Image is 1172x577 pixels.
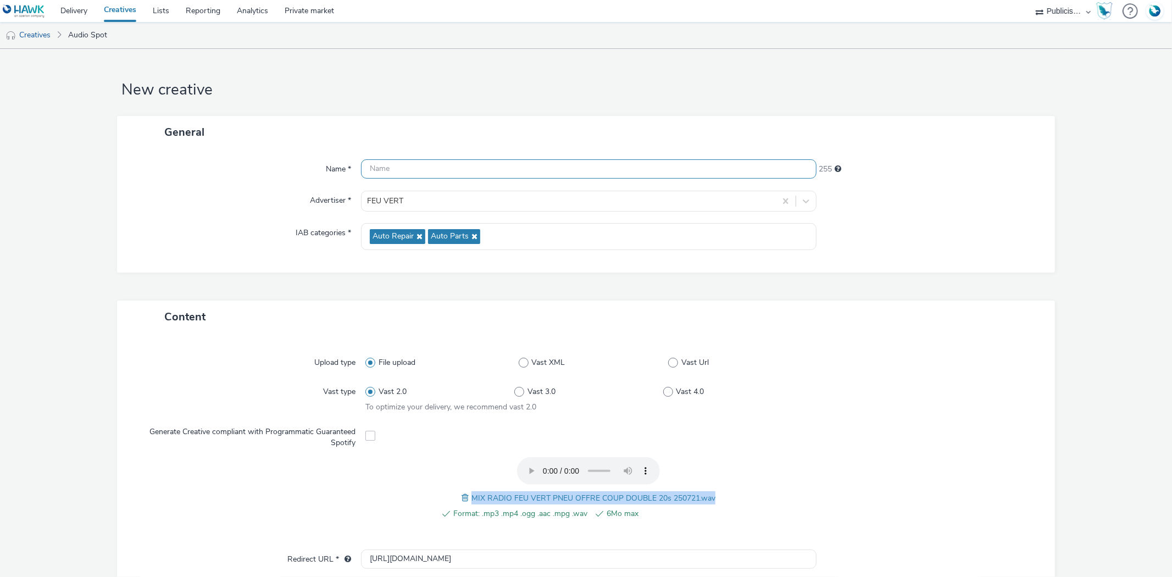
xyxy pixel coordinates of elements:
span: Vast 2.0 [379,386,407,397]
span: Auto Repair [373,232,414,241]
span: To optimize your delivery, we recommend vast 2.0 [365,402,536,412]
span: Auto Parts [431,232,469,241]
input: url... [361,550,816,569]
span: Vast Url [681,357,709,368]
span: 255 [819,164,832,175]
img: audio [5,30,16,41]
label: Advertiser * [306,191,356,206]
span: General [164,125,204,140]
label: Vast type [319,382,360,397]
label: Name * [321,159,356,175]
input: Name [361,159,816,179]
a: Audio Spot [63,22,113,48]
span: Format: .mp3 .mp4 .ogg .aac .mpg .wav [453,507,587,520]
a: Hawk Academy [1096,2,1117,20]
label: Upload type [310,353,360,368]
span: Content [164,309,205,324]
label: Redirect URL * [283,550,356,565]
img: Hawk Academy [1096,2,1113,20]
div: Maximum 255 characters [835,164,842,175]
span: MIX RADIO FEU VERT PNEU OFFRE COUP DOUBLE 20s 250721.wav [471,493,715,503]
h1: New creative [117,80,1054,101]
span: Vast XML [531,357,565,368]
label: IAB categories * [291,223,356,238]
span: File upload [379,357,415,368]
span: Vast 4.0 [676,386,704,397]
div: URL will be used as a validation URL with some SSPs and it will be the redirection URL of your cr... [339,554,351,565]
img: undefined Logo [3,4,45,18]
img: Account FR [1147,3,1163,19]
span: 6Mo max [607,507,741,520]
span: Vast 3.0 [527,386,556,397]
label: Generate Creative compliant with Programmatic Guaranteed Spotify [137,422,360,449]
